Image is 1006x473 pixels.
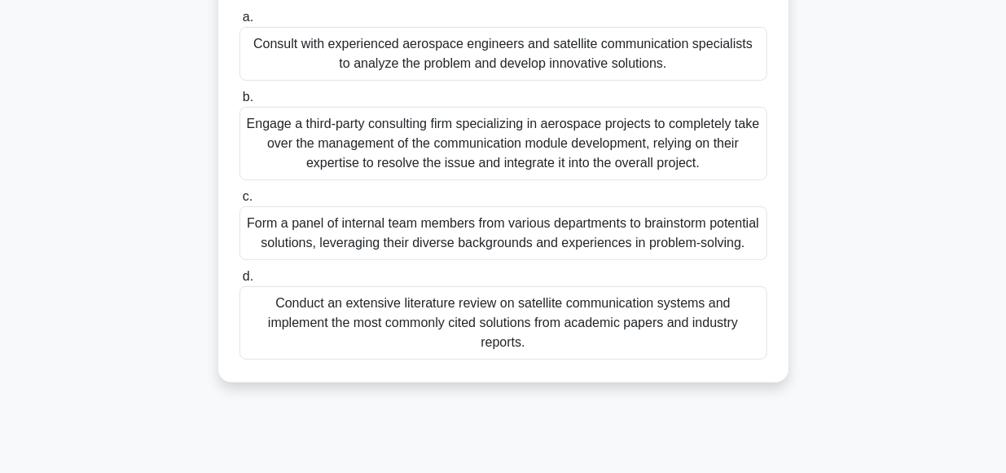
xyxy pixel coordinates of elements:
span: b. [243,90,253,104]
div: Engage a third-party consulting firm specializing in aerospace projects to completely take over t... [239,107,767,180]
div: Consult with experienced aerospace engineers and satellite communication specialists to analyze t... [239,27,767,81]
span: c. [243,189,253,203]
span: a. [243,10,253,24]
span: d. [243,269,253,283]
div: Form a panel of internal team members from various departments to brainstorm potential solutions,... [239,206,767,260]
div: Conduct an extensive literature review on satellite communication systems and implement the most ... [239,286,767,360]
